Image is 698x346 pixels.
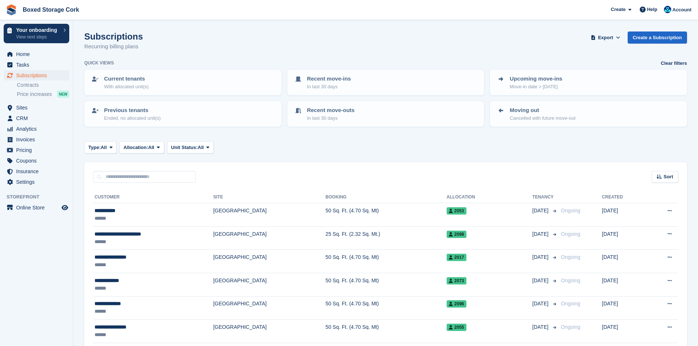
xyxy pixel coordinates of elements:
span: Unit Status: [171,144,198,151]
a: Price increases NEW [17,90,69,98]
p: In last 30 days [307,83,351,90]
a: menu [4,70,69,81]
span: Pricing [16,145,60,155]
p: Moving out [510,106,575,115]
a: menu [4,113,69,123]
th: Booking [325,191,446,203]
td: [GEOGRAPHIC_DATA] [213,203,325,227]
h6: Quick views [84,60,114,66]
a: menu [4,103,69,113]
td: [GEOGRAPHIC_DATA] [213,226,325,250]
td: 50 Sq. Ft. (4.70 Sq. Mt) [325,320,446,343]
span: Insurance [16,166,60,176]
td: [DATE] [602,320,646,343]
td: [GEOGRAPHIC_DATA] [213,296,325,320]
td: [DATE] [602,296,646,320]
img: stora-icon-8386f47178a22dfd0bd8f6a31ec36ba5ce8667c1dd55bd0f319d3a0aa187defe.svg [6,4,17,15]
p: Recent move-outs [307,106,355,115]
p: In last 30 days [307,115,355,122]
td: [GEOGRAPHIC_DATA] [213,250,325,273]
a: Recent move-ins In last 30 days [288,70,484,94]
a: menu [4,177,69,187]
span: Allocation: [123,144,148,151]
span: Analytics [16,124,60,134]
a: Current tenants With allocated unit(s) [85,70,281,94]
p: Your onboarding [16,27,60,33]
p: Cancelled with future move-out [510,115,575,122]
span: Sort [664,173,673,181]
span: [DATE] [532,323,550,331]
button: Allocation: All [119,141,164,153]
th: Customer [93,191,213,203]
div: NEW [57,90,69,98]
a: Your onboarding View next steps [4,24,69,43]
a: menu [4,124,69,134]
span: Help [647,6,657,13]
span: CRM [16,113,60,123]
h1: Subscriptions [84,31,143,41]
button: Type: All [84,141,117,153]
p: Previous tenants [104,106,161,115]
a: Clear filters [661,60,687,67]
span: Home [16,49,60,59]
span: Create [611,6,625,13]
td: [DATE] [602,250,646,273]
p: View next steps [16,34,60,40]
a: Recent move-outs In last 30 days [288,102,484,126]
img: Vincent [664,6,671,13]
td: [GEOGRAPHIC_DATA] [213,320,325,343]
span: 2053 [447,207,466,215]
span: [DATE] [532,230,550,238]
th: Tenancy [532,191,558,203]
td: [GEOGRAPHIC_DATA] [213,273,325,296]
a: Create a Subscription [628,31,687,44]
th: Created [602,191,646,203]
span: Ongoing [561,208,580,213]
p: Move-in date > [DATE] [510,83,562,90]
td: 25 Sq. Ft. (2.32 Sq. Mt.) [325,226,446,250]
a: menu [4,145,69,155]
span: [DATE] [532,277,550,284]
a: menu [4,202,69,213]
a: Previous tenants Ended, no allocated unit(s) [85,102,281,126]
span: [DATE] [532,207,550,215]
span: 2055 [447,324,466,331]
td: [DATE] [602,203,646,227]
button: Unit Status: All [167,141,214,153]
td: 50 Sq. Ft. (4.70 Sq. Mt) [325,203,446,227]
span: Ongoing [561,231,580,237]
span: All [198,144,204,151]
p: Recent move-ins [307,75,351,83]
button: Export [590,31,622,44]
th: Allocation [447,191,532,203]
span: Online Store [16,202,60,213]
span: Coupons [16,156,60,166]
span: All [148,144,154,151]
span: Ongoing [561,301,580,306]
span: All [101,144,107,151]
td: 50 Sq. Ft. (4.70 Sq. Mt) [325,296,446,320]
span: Settings [16,177,60,187]
span: Ongoing [561,278,580,283]
p: Ended, no allocated unit(s) [104,115,161,122]
span: Price increases [17,91,52,98]
a: menu [4,166,69,176]
span: Ongoing [561,254,580,260]
a: Contracts [17,82,69,89]
span: Sites [16,103,60,113]
span: 2098 [447,231,466,238]
span: Invoices [16,134,60,145]
a: menu [4,156,69,166]
th: Site [213,191,325,203]
span: Account [672,6,691,14]
span: 2073 [447,277,466,284]
td: [DATE] [602,273,646,296]
td: 50 Sq. Ft. (4.70 Sq. Mt) [325,273,446,296]
span: 2096 [447,300,466,308]
a: menu [4,49,69,59]
td: 50 Sq. Ft. (4.70 Sq. Mt) [325,250,446,273]
span: [DATE] [532,253,550,261]
a: Boxed Storage Cork [20,4,82,16]
span: 2017 [447,254,466,261]
span: Subscriptions [16,70,60,81]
